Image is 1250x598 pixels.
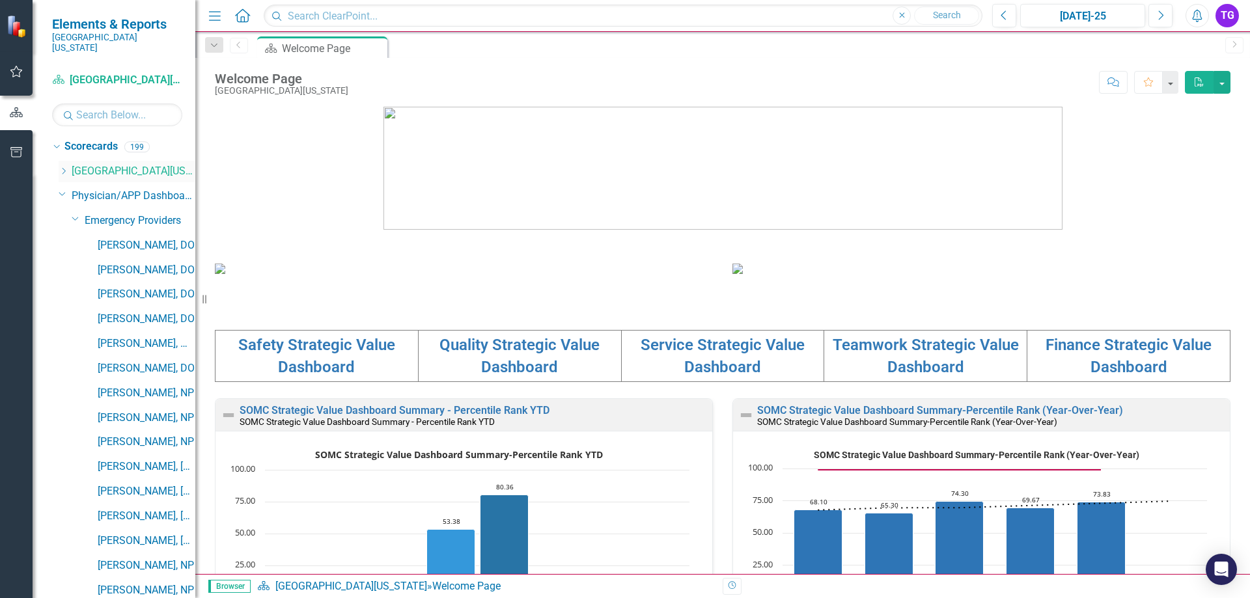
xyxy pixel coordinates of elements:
path: FY2026, 53.38. Service. [427,529,475,597]
a: Safety Strategic Value Dashboard [238,336,395,376]
text: 80.36 [496,482,514,491]
small: [GEOGRAPHIC_DATA][US_STATE] [52,32,182,53]
a: [PERSON_NAME], DO [98,361,195,376]
img: Not Defined [738,407,754,423]
a: [PERSON_NAME], MD [98,336,195,351]
a: [PERSON_NAME], [GEOGRAPHIC_DATA] [98,534,195,549]
button: Search [914,7,979,25]
small: SOMC Strategic Value Dashboard Summary - Percentile Rank YTD [240,416,495,427]
path: FY2024, 69.67. Percentile Rank. [1007,508,1055,597]
g: Percentile Rank, series 1 of 3. Bar series with 6 bars. [794,469,1173,598]
path: FY2026, 80.36. Teamwork. [480,495,529,597]
g: Service, bar series 3 of 6 with 1 bar. [427,529,475,597]
input: Search ClearPoint... [264,5,982,27]
a: [PERSON_NAME], NP [98,558,195,573]
text: 73.83 [1093,489,1111,498]
text: 69.67 [1022,495,1040,504]
text: 75.00 [753,494,773,506]
text: 50.00 [753,526,773,537]
text: 65.30 [881,500,898,510]
a: [PERSON_NAME], DO [98,238,195,253]
text: 25.00 [753,558,773,570]
a: Physician/APP Dashboards [72,189,195,204]
a: Service Strategic Value Dashboard [641,336,805,376]
text: 75.00 [235,495,255,506]
small: SOMC Strategic Value Dashboard Summary-Percentile Rank (Year-Over-Year) [757,416,1057,427]
a: [GEOGRAPHIC_DATA][US_STATE] [72,164,195,179]
a: [PERSON_NAME], DO [98,263,195,278]
a: Quality Strategic Value Dashboard [439,336,600,376]
span: Browser [208,580,251,593]
a: Teamwork Strategic Value Dashboard [833,336,1019,376]
span: Search [933,10,961,20]
a: [PERSON_NAME], DO [98,312,195,327]
a: [PERSON_NAME], NP [98,435,195,450]
a: [PERSON_NAME], [GEOGRAPHIC_DATA] [98,484,195,499]
text: 53.38 [443,517,460,526]
div: Welcome Page [432,580,501,592]
a: Finance Strategic Value Dashboard [1046,336,1212,376]
a: [GEOGRAPHIC_DATA][US_STATE] [275,580,427,592]
a: SOMC Strategic Value Dashboard Summary - Percentile Rank YTD [240,404,549,416]
path: FY2022, 65.3. Percentile Rank. [865,513,913,597]
div: [DATE]-25 [1025,8,1141,24]
div: Welcome Page [215,72,348,86]
img: download%20somc%20logo%20v2.png [383,107,1062,230]
text: 100.00 [748,461,773,473]
a: SOMC Strategic Value Dashboard Summary-Percentile Rank (Year-Over-Year) [757,404,1123,416]
button: [DATE]-25 [1020,4,1145,27]
g: Teamwork, bar series 4 of 6 with 1 bar. [480,495,529,597]
path: FY2021, 68.1. Percentile Rank. [794,510,842,597]
a: Scorecards [64,139,118,154]
a: [PERSON_NAME], [GEOGRAPHIC_DATA] [98,509,195,524]
div: » [257,579,713,594]
a: Emergency Providers [85,213,195,228]
div: 199 [124,141,150,152]
a: [PERSON_NAME], NP [98,411,195,426]
div: Welcome Page [282,40,384,57]
a: [GEOGRAPHIC_DATA][US_STATE] [52,73,182,88]
path: FY2025, 73.83. Percentile Rank. [1077,502,1126,597]
img: ClearPoint Strategy [7,14,29,37]
g: Goal, series 2 of 3. Line with 6 data points. [816,467,1104,472]
div: [GEOGRAPHIC_DATA][US_STATE] [215,86,348,96]
input: Search Below... [52,103,182,126]
div: Open Intercom Messenger [1206,554,1237,585]
a: [PERSON_NAME], NP [98,583,195,598]
text: SOMC Strategic Value Dashboard Summary-Percentile Rank (Year-Over-Year) [814,450,1139,460]
path: FY2023, 74.3. Percentile Rank. [936,501,984,597]
img: download%20somc%20strategic%20values%20v2.png [732,264,743,274]
text: 74.30 [951,489,969,498]
text: 100.00 [230,463,255,474]
a: [PERSON_NAME], DO [98,287,195,302]
img: Not Defined [221,407,236,423]
text: SOMC Strategic Value Dashboard Summary-Percentile Rank YTD [315,448,603,461]
button: TG [1215,4,1239,27]
text: 25.00 [235,558,255,570]
a: [PERSON_NAME], NP [98,386,195,401]
a: [PERSON_NAME], [GEOGRAPHIC_DATA] [98,459,195,474]
img: download%20somc%20mission%20vision.png [215,264,225,274]
span: Elements & Reports [52,16,182,32]
text: 50.00 [235,526,255,538]
text: 68.10 [810,497,827,506]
